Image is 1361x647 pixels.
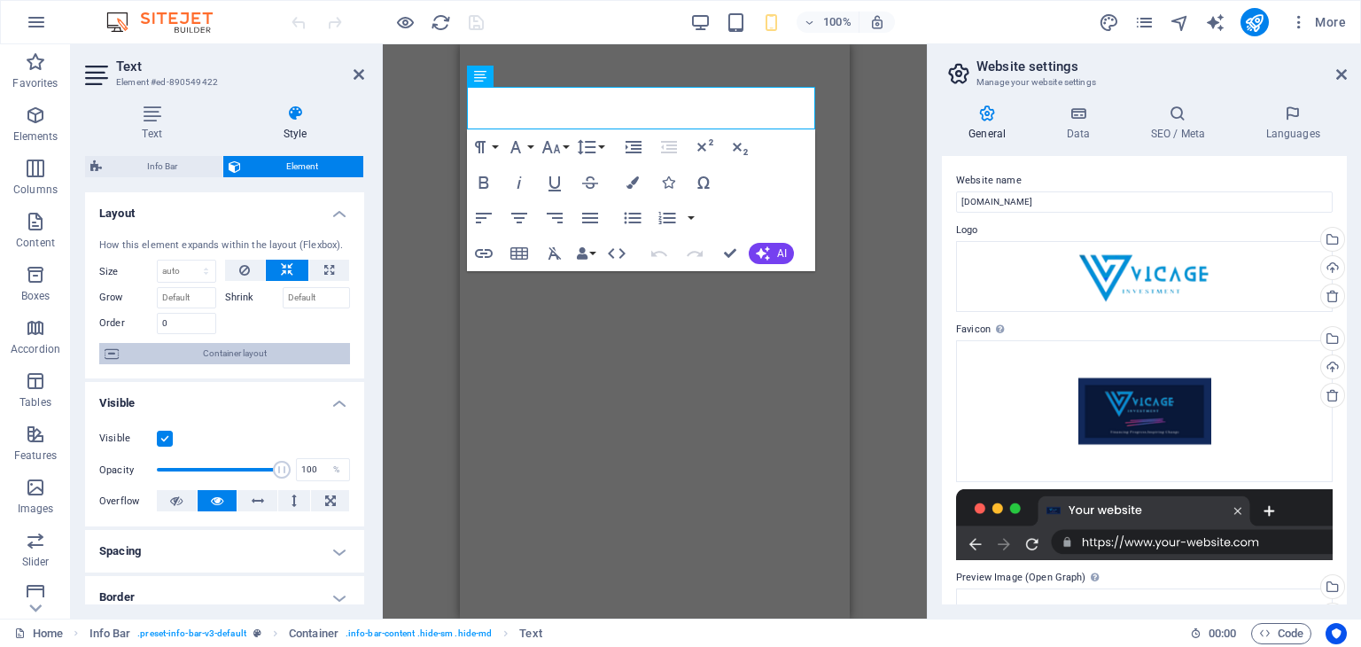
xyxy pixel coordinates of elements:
button: Special Characters [687,165,720,200]
span: Container layout [124,343,345,364]
button: navigator [1170,12,1191,33]
h4: Languages [1239,105,1347,142]
i: Navigator [1170,12,1190,33]
h4: Border [85,576,364,619]
button: Icons [651,165,685,200]
span: Info Bar [107,156,217,177]
button: Ordered List [650,200,684,236]
input: Default [157,287,216,308]
div: % [324,459,349,480]
button: Italic (Ctrl+I) [502,165,536,200]
h4: Data [1039,105,1124,142]
label: Logo [956,220,1333,241]
p: Slider [22,555,50,569]
i: This element is a customizable preset [253,628,261,638]
button: Font Size [538,129,572,165]
p: Favorites [12,76,58,90]
span: : [1221,627,1224,640]
h4: Text [85,105,226,142]
span: AI [777,248,787,259]
button: Undo (Ctrl+Z) [642,236,676,271]
div: vicagelogo-wT8NWaaQ9Uosc3oEvotKNg.png [956,241,1333,312]
i: AI Writer [1205,12,1225,33]
button: Strikethrough [573,165,607,200]
button: Container layout [99,343,350,364]
span: . info-bar-content .hide-sm .hide-md [346,623,492,644]
h3: Element #ed-890549422 [116,74,329,90]
button: reload [430,12,451,33]
button: Superscript [688,129,721,165]
button: 100% [797,12,859,33]
button: Info Bar [85,156,222,177]
h4: General [942,105,1039,142]
button: Align Right [538,200,572,236]
button: Line Height [573,129,607,165]
span: Click to select. Double-click to edit [89,623,131,644]
i: Reload page [431,12,451,33]
input: Name... [956,191,1333,213]
label: Opacity [99,465,157,475]
label: Website name [956,170,1333,191]
button: Ordered List [684,200,698,236]
p: Columns [13,183,58,197]
button: Align Left [467,200,501,236]
button: Subscript [723,129,757,165]
div: FinancingProgressInspiringChange1-h3-q7E_pxvlXDJl2R8BsEQ-oT2g8xiHAXowwh52D_AXQw.png [956,340,1333,482]
i: On resize automatically adjust zoom level to fit chosen device. [869,14,885,30]
input: Default [157,313,216,334]
button: AI [749,243,794,264]
h4: Spacing [85,530,364,573]
button: HTML [600,236,634,271]
h6: 100% [823,12,852,33]
button: Unordered List [616,200,649,236]
span: 00 00 [1209,623,1236,644]
button: text_generator [1205,12,1226,33]
h2: Website settings [976,58,1347,74]
p: Images [18,502,54,516]
button: Insert Link [467,236,501,271]
span: Click to select. Double-click to edit [519,623,541,644]
button: pages [1134,12,1155,33]
nav: breadcrumb [89,623,542,644]
button: Font Family [502,129,536,165]
label: Grow [99,287,157,308]
a: Click to cancel selection. Double-click to open Pages [14,623,63,644]
h4: SEO / Meta [1124,105,1239,142]
span: . preset-info-bar-v3-default [137,623,246,644]
span: Element [246,156,358,177]
h4: Visible [85,382,364,414]
span: More [1290,13,1346,31]
button: Clear Formatting [538,236,572,271]
button: Element [223,156,363,177]
button: More [1283,8,1353,36]
label: Shrink [225,287,283,308]
button: design [1099,12,1120,33]
i: Publish [1244,12,1264,33]
button: Bold (Ctrl+B) [467,165,501,200]
label: Order [99,313,157,334]
h2: Text [116,58,364,74]
img: Editor Logo [102,12,235,33]
button: Data Bindings [573,236,598,271]
button: Usercentrics [1326,623,1347,644]
button: Align Justify [573,200,607,236]
button: Underline (Ctrl+U) [538,165,572,200]
label: Preview Image (Open Graph) [956,567,1333,589]
p: Content [16,236,55,250]
i: Design (Ctrl+Alt+Y) [1099,12,1119,33]
h4: Style [226,105,364,142]
h4: Layout [85,192,364,224]
span: Click to select. Double-click to edit [289,623,338,644]
p: Features [14,448,57,463]
h6: Session time [1190,623,1237,644]
p: Accordion [11,342,60,356]
span: Code [1259,623,1303,644]
button: Colors [616,165,649,200]
label: Favicon [956,319,1333,340]
button: Insert Table [502,236,536,271]
i: Pages (Ctrl+Alt+S) [1134,12,1155,33]
button: Decrease Indent [652,129,686,165]
button: publish [1240,8,1269,36]
button: Increase Indent [617,129,650,165]
h3: Manage your website settings [976,74,1311,90]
